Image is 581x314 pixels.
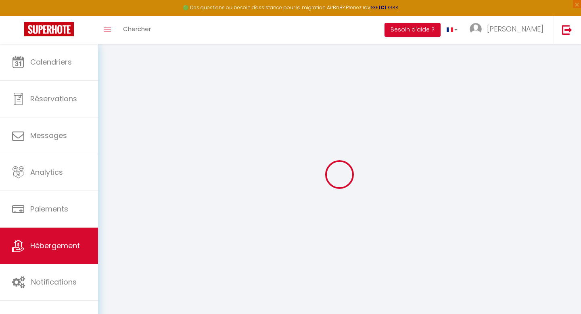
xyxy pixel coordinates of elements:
span: [PERSON_NAME] [487,24,543,34]
img: logout [562,25,572,35]
span: Réservations [30,94,77,104]
img: ... [470,23,482,35]
a: >>> ICI <<<< [370,4,399,11]
span: Hébergement [30,241,80,251]
a: ... [PERSON_NAME] [464,16,554,44]
span: Calendriers [30,57,72,67]
img: Super Booking [24,22,74,36]
span: Notifications [31,277,77,287]
button: Besoin d'aide ? [385,23,441,37]
span: Analytics [30,167,63,177]
span: Chercher [123,25,151,33]
span: Messages [30,130,67,140]
span: Paiements [30,204,68,214]
a: Chercher [117,16,157,44]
